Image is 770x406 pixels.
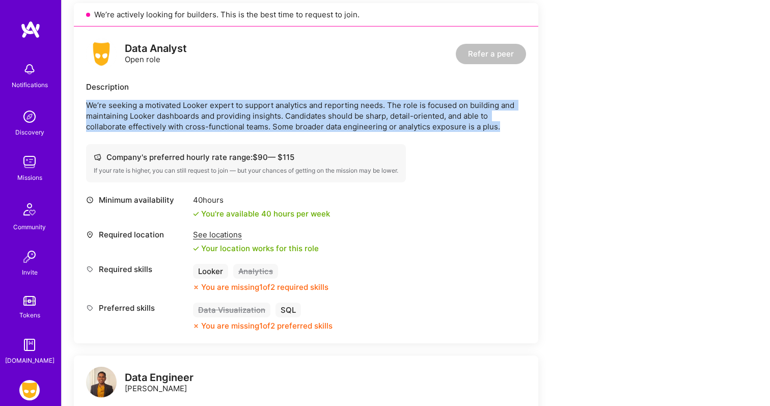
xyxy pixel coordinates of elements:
div: Tokens [19,310,40,320]
div: 40 hours [193,195,330,205]
div: You're available 40 hours per week [193,208,330,219]
i: icon Tag [86,304,94,312]
i: icon Check [193,246,199,252]
div: Community [13,222,46,232]
i: icon Clock [86,196,94,204]
div: Data Analyst [125,43,187,54]
div: Discovery [15,127,44,138]
div: Data Engineer [125,372,194,383]
div: Required location [86,229,188,240]
div: [DOMAIN_NAME] [5,355,54,366]
div: Open role [125,43,187,65]
img: logo [86,39,117,69]
div: You are missing 1 of 2 required skills [201,282,328,292]
div: Looker [193,264,228,279]
a: Grindr: Data + FE + CyberSecurity + QA [17,380,42,400]
img: logo [86,367,117,397]
div: [PERSON_NAME] [125,372,194,394]
img: Grindr: Data + FE + CyberSecurity + QA [19,380,40,400]
div: Required skills [86,264,188,275]
img: discovery [19,106,40,127]
div: Missions [17,172,42,183]
a: logo [86,367,117,400]
i: icon Tag [86,265,94,273]
div: If your rate is higher, you can still request to join — but your chances of getting on the missio... [94,167,398,175]
div: You are missing 1 of 2 preferred skills [201,320,333,331]
img: tokens [23,296,36,306]
img: logo [20,20,41,39]
img: guide book [19,335,40,355]
div: Data Visualization [193,303,270,317]
div: Preferred skills [86,303,188,313]
i: icon Cash [94,153,101,161]
i: icon Location [86,231,94,238]
p: We’re seeking a motivated Looker expert to support analytics and reporting needs. The role is foc... [86,100,526,132]
div: Notifications [12,79,48,90]
img: bell [19,59,40,79]
div: We’re actively looking for builders. This is the best time to request to join. [74,3,538,26]
i: icon Check [193,211,199,217]
div: Your location works for this role [193,243,319,254]
img: Invite [19,247,40,267]
img: teamwork [19,152,40,172]
div: Invite [22,267,38,278]
button: Refer a peer [456,44,526,64]
i: icon CloseOrange [193,284,199,290]
div: See locations [193,229,319,240]
div: SQL [276,303,301,317]
img: Community [17,197,42,222]
div: Analytics [233,264,278,279]
div: Company's preferred hourly rate range: $ 90 — $ 115 [94,152,398,163]
i: icon CloseOrange [193,323,199,329]
div: Minimum availability [86,195,188,205]
div: Description [86,82,526,92]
